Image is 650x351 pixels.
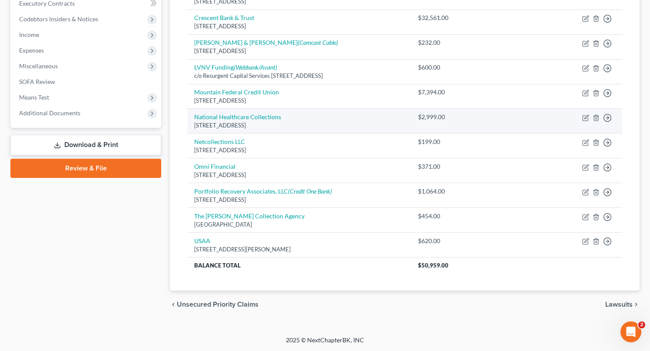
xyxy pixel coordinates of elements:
i: chevron_left [170,301,177,308]
span: Miscellaneous [19,62,58,70]
span: Codebtors Insiders & Notices [19,15,98,23]
div: [STREET_ADDRESS] [194,196,404,204]
span: 2 [638,321,645,328]
div: [STREET_ADDRESS][PERSON_NAME] [194,245,404,254]
div: [GEOGRAPHIC_DATA] [194,221,404,229]
a: Portfolio Recovery Associates, LLC(Credit One Bank) [194,187,332,195]
span: Income [19,31,39,38]
div: [STREET_ADDRESS] [194,22,404,30]
span: $50,959.00 [418,262,448,269]
a: Netcollections LLC [194,138,245,145]
a: Omni Financial [194,163,235,170]
div: $199.00 [418,137,467,146]
a: Download & Print [10,135,161,155]
div: [STREET_ADDRESS] [194,47,404,55]
span: Additional Documents [19,109,80,117]
div: c/o Resurgent Capital Services [STREET_ADDRESS] [194,72,404,80]
button: Lawsuits chevron_right [605,301,640,308]
div: $232.00 [418,38,467,47]
a: National Healthcare Collections [194,113,281,120]
i: (Comcast Cable) [298,39,338,46]
i: (Credit One Bank) [288,187,332,195]
a: [PERSON_NAME] & [PERSON_NAME](Comcast Cable) [194,39,338,46]
div: $32,561.00 [418,13,467,22]
iframe: Intercom live chat [620,321,641,342]
button: chevron_left Unsecured Priority Claims [170,301,259,308]
th: Balance Total [187,257,411,273]
span: Lawsuits [605,301,633,308]
div: $1,064.00 [418,187,467,196]
div: $620.00 [418,237,467,245]
a: Mountain Federal Credit Union [194,88,279,96]
span: Unsecured Priority Claims [177,301,259,308]
div: $371.00 [418,162,467,171]
span: Expenses [19,47,44,54]
div: $2,999.00 [418,113,467,121]
div: [STREET_ADDRESS] [194,121,404,130]
div: $600.00 [418,63,467,72]
span: SOFA Review [19,78,55,85]
i: (Webbank/Avant) [234,64,277,71]
div: [STREET_ADDRESS] [194,171,404,179]
a: SOFA Review [12,74,161,90]
a: Crescent Bank & Trust [194,14,254,21]
span: Means Test [19,94,49,101]
a: Review & File [10,159,161,178]
div: $454.00 [418,212,467,221]
div: [STREET_ADDRESS] [194,97,404,105]
a: USAA [194,237,210,244]
div: [STREET_ADDRESS] [194,146,404,154]
i: chevron_right [633,301,640,308]
a: The [PERSON_NAME] Collection Agency [194,212,305,220]
div: $7,394.00 [418,88,467,97]
a: LVNV Funding(Webbank/Avant) [194,64,277,71]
